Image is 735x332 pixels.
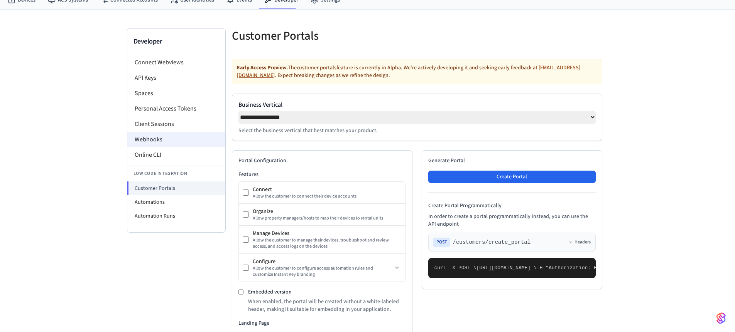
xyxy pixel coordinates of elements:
p: In order to create a portal programmatically instead, you can use the API endpoint [428,213,596,228]
strong: Early Access Preview. [237,64,288,72]
div: Allow the customer to connect their device accounts [253,193,402,200]
li: Online CLI [127,147,225,163]
label: Business Vertical [238,100,596,109]
div: Configure [253,258,392,265]
li: Customer Portals [127,181,225,195]
div: The customer portals feature is currently in Alpha. We're actively developing it and seeking earl... [232,59,602,84]
div: Manage Devices [253,230,402,237]
p: When enabled, the portal will be created without a white-labeled header, making it suitable for e... [248,298,406,313]
span: curl -X POST \ [434,265,476,271]
h2: Portal Configuration [238,157,406,164]
h2: Generate Portal [428,157,596,164]
li: Personal Access Tokens [127,101,225,116]
li: API Keys [127,70,225,86]
label: Embedded version [248,288,292,296]
li: Automation Runs [127,209,225,223]
p: Select the business vertical that best matches your product. [238,127,596,134]
h3: Developer [133,36,219,47]
div: Organize [253,208,402,215]
div: Allow the customer to manage their devices, troubleshoot and review access, and access logs on th... [253,237,402,250]
li: Client Sessions [127,116,225,132]
a: [EMAIL_ADDRESS][DOMAIN_NAME] [237,64,580,79]
span: [URL][DOMAIN_NAME] \ [476,265,537,271]
li: Spaces [127,86,225,101]
li: Automations [127,195,225,209]
li: Low Code Integration [127,166,225,181]
h3: Landing Page [238,319,406,327]
div: Connect [253,186,402,193]
li: Connect Webviews [127,55,225,70]
h4: Create Portal Programmatically [428,202,596,210]
div: Allow the customer to configure access automation rules and customize Instant Key branding [253,265,392,278]
h3: Features [238,171,406,178]
button: Create Portal [428,171,596,183]
li: Webhooks [127,132,225,147]
button: Headers [568,239,591,245]
img: SeamLogoGradient.69752ec5.svg [716,312,726,324]
div: Allow property managers/hosts to map their devices to rental units [253,215,402,221]
span: POST [433,238,450,247]
span: -H "Authorization: Bearer seam_api_key_123456" \ [537,265,681,271]
span: /customers/create_portal [453,238,531,246]
h5: Customer Portals [232,28,412,44]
